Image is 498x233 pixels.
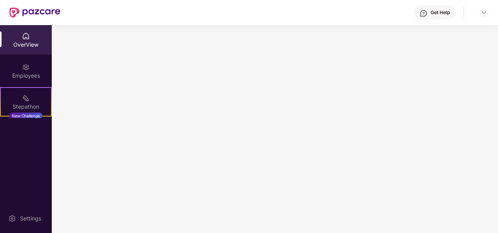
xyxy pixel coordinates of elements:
[9,113,42,119] div: New Challenge
[8,215,16,222] img: svg+xml;base64,PHN2ZyBpZD0iU2V0dGluZy0yMHgyMCIgeG1sbnM9Imh0dHA6Ly93d3cudzMub3JnLzIwMDAvc3ZnIiB3aW...
[9,7,60,18] img: New Pazcare Logo
[18,215,44,222] div: Settings
[420,9,427,17] img: svg+xml;base64,PHN2ZyBpZD0iSGVscC0zMngzMiIgeG1sbnM9Imh0dHA6Ly93d3cudzMub3JnLzIwMDAvc3ZnIiB3aWR0aD...
[22,63,30,71] img: svg+xml;base64,PHN2ZyBpZD0iRW1wbG95ZWVzIiB4bWxucz0iaHR0cDovL3d3dy53My5vcmcvMjAwMC9zdmciIHdpZHRoPS...
[1,103,51,111] div: Stepathon
[431,9,450,16] div: Get Help
[22,94,30,102] img: svg+xml;base64,PHN2ZyB4bWxucz0iaHR0cDovL3d3dy53My5vcmcvMjAwMC9zdmciIHdpZHRoPSIyMSIgaGVpZ2h0PSIyMC...
[481,9,487,16] img: svg+xml;base64,PHN2ZyBpZD0iRHJvcGRvd24tMzJ4MzIiIHhtbG5zPSJodHRwOi8vd3d3LnczLm9yZy8yMDAwL3N2ZyIgd2...
[22,32,30,40] img: svg+xml;base64,PHN2ZyBpZD0iSG9tZSIgeG1sbnM9Imh0dHA6Ly93d3cudzMub3JnLzIwMDAvc3ZnIiB3aWR0aD0iMjAiIG...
